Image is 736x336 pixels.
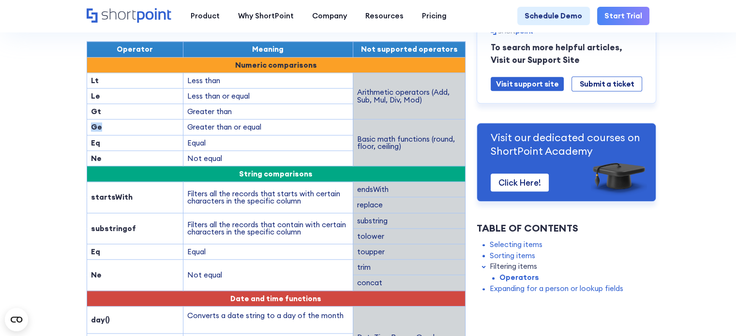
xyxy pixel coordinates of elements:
td: Less than [183,73,353,88]
div: Table of Contents [477,221,656,235]
a: Pricing [413,7,456,25]
div: Product [191,11,220,22]
a: Operators [499,272,539,283]
td: concat [353,275,465,291]
strong: Gt [91,107,101,116]
a: Home [87,8,172,24]
a: Click Here! [491,174,549,191]
strong: Lt [91,76,99,85]
a: Schedule Demo [517,7,589,25]
strong: Ge [91,122,102,131]
td: Basic math functions (round, floor, ceiling) [353,119,465,166]
div: Pricing [422,11,447,22]
td: toupper [353,244,465,259]
td: Greater than or equal [183,119,353,135]
span: Date and time functions [230,294,321,303]
td: Greater than [183,104,353,119]
strong: substringof [91,224,136,233]
a: Submit a ticket [571,76,642,92]
a: Filtering items [490,261,537,272]
td: Arithmetic operators (Add, Sub, Mul, Div, Mod) [353,73,465,119]
p: To search more helpful articles, Visit our Support Site [491,42,642,66]
a: Sorting items [490,250,535,262]
strong: Eq [91,247,100,256]
p: Visit our dedicated courses on ShortPoint Academy [491,131,642,158]
span: String comparisons [239,169,313,178]
a: Resources [356,7,413,25]
a: Visit support site [491,77,564,91]
strong: Numeric comparisons [235,60,317,70]
td: endsWith [353,182,465,197]
td: Not equal [183,260,353,291]
td: Filters all the records that starts with certain characters in the specific column [183,182,353,213]
a: Expanding for a person or lookup fields [490,283,623,294]
a: Selecting items [490,239,542,250]
td: Equal [183,244,353,259]
span: Not supported operators [360,44,457,54]
div: Resources [365,11,404,22]
td: Equal [183,135,353,150]
td: Less than or equal [183,88,353,103]
a: Product [181,7,229,25]
strong: startsWith [91,192,133,202]
strong: Ne [91,154,102,163]
td: tolower [353,228,465,244]
iframe: Chat Widget [562,224,736,336]
td: Not equal [183,150,353,166]
div: Company [312,11,347,22]
div: Why ShortPoint [238,11,294,22]
span: Operator [117,44,153,54]
a: Company [303,7,356,25]
td: Filters all the records that contain with certain characters in the specific column [183,213,353,244]
strong: Le [91,91,100,101]
span: Meaning [252,44,284,54]
strong: Eq [91,138,100,147]
button: Open CMP widget [5,308,28,331]
strong: day() [91,315,110,324]
a: Why ShortPoint [229,7,303,25]
td: replace [353,197,465,213]
p: Converts a date string to a day of the month [187,310,349,321]
strong: Ne [91,270,102,279]
td: trim [353,260,465,275]
td: substring [353,213,465,228]
a: Start Trial [597,7,649,25]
